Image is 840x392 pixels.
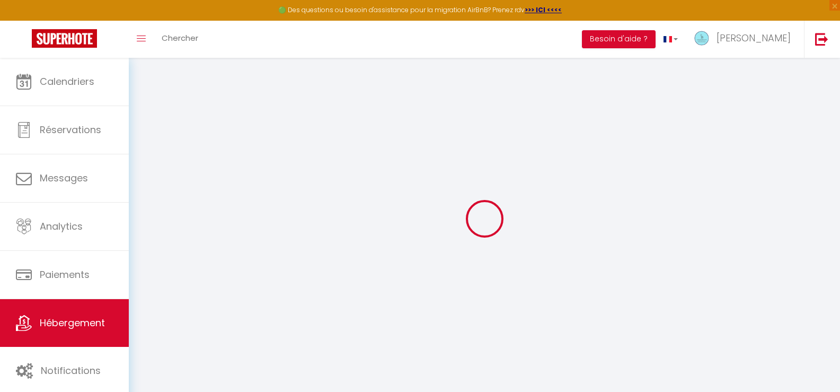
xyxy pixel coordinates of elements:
[162,32,198,43] span: Chercher
[717,31,791,45] span: [PERSON_NAME]
[40,75,94,88] span: Calendriers
[40,220,83,233] span: Analytics
[40,171,88,185] span: Messages
[40,316,105,329] span: Hébergement
[40,268,90,281] span: Paiements
[582,30,656,48] button: Besoin d'aide ?
[32,29,97,48] img: Super Booking
[694,30,710,46] img: ...
[686,21,804,58] a: ... [PERSON_NAME]
[40,123,101,136] span: Réservations
[154,21,206,58] a: Chercher
[525,5,562,14] a: >>> ICI <<<<
[41,364,101,377] span: Notifications
[815,32,828,46] img: logout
